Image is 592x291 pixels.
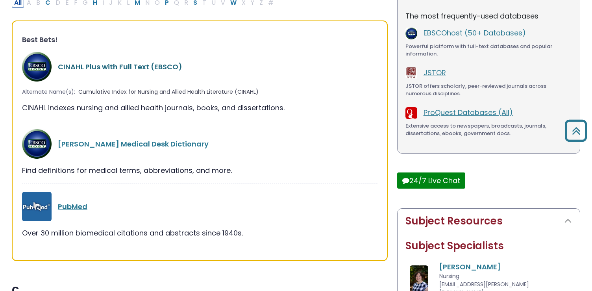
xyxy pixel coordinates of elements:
div: Extensive access to newspapers, broadcasts, journals, dissertations, ebooks, government docs. [405,122,572,137]
span: Nursing [439,272,459,280]
div: CINAHL indexes nursing and allied health journals, books, and dissertations. [22,102,377,113]
a: PubMed [58,202,87,211]
a: CINAHL Plus with Full Text (EBSCO) [58,62,182,72]
a: Back to Top [562,123,590,138]
span: Alternate Name(s): [22,88,75,96]
a: JSTOR [424,68,446,78]
p: The most frequently-used databases [405,11,572,21]
a: EBSCOhost (50+ Databases) [424,28,526,38]
div: Find definitions for medical terms, abbreviations, and more. [22,165,377,176]
a: [PERSON_NAME] [439,262,501,272]
button: 24/7 Live Chat [397,172,465,189]
a: [PERSON_NAME] Medical Desk Dictionary [58,139,209,149]
h3: Best Bets! [22,35,377,44]
span: Cumulative Index for Nursing and Allied Health Literature (CINAHL) [78,88,259,96]
h2: Subject Specialists [405,240,572,252]
div: Powerful platform with full-text databases and popular information. [405,43,572,58]
div: JSTOR offers scholarly, peer-reviewed journals across numerous disciplines. [405,82,572,98]
a: ProQuest Databases (All) [424,108,513,117]
button: Subject Resources [398,209,580,234]
div: Over 30 million biomedical citations and abstracts since 1940s. [22,228,377,238]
